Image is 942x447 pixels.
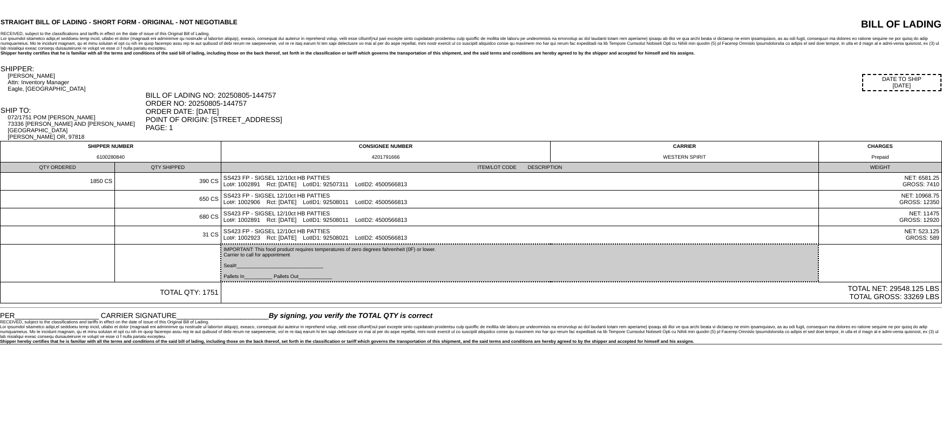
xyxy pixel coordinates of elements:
td: NET: 10968.75 GROSS: 12350 [818,191,941,208]
td: IMPORTANT: This food product requires temperatures of zero degrees fahrenheit (0F) or lower. Carr... [221,244,818,282]
td: TOTAL NET: 29548.125 LBS TOTAL GROSS: 33269 LBS [221,282,941,303]
td: ITEM/LOT CODE DESCRIPTION [221,162,818,173]
div: 072/1751 POM [PERSON_NAME] 73336 [PERSON_NAME] AND [PERSON_NAME][GEOGRAPHIC_DATA] [PERSON_NAME] O... [8,114,144,140]
td: SS423 FP - SIGSEL 12/10ct HB PATTIES Lot#: 1002923 Rct: [DATE] LotID1: 92508021 LotID2: 4500566813 [221,226,818,245]
div: 4201791666 [223,154,548,160]
span: By signing, you verify the TOTAL QTY is correct [269,311,432,320]
td: NET: 523.125 GROSS: 589 [818,226,941,245]
td: QTY ORDERED [1,162,115,173]
div: SHIP TO: [1,106,145,114]
div: SHIPPER: [1,65,145,73]
div: WESTERN SPIRIT [553,154,816,160]
td: QTY SHIPPED [115,162,221,173]
td: CONSIGNEE NUMBER [221,141,550,162]
td: SS423 FP - SIGSEL 12/10ct HB PATTIES Lot#: 1002906 Rct: [DATE] LotID1: 92508011 LotID2: 4500566813 [221,191,818,208]
td: 650 CS [115,191,221,208]
td: 680 CS [115,208,221,226]
div: BILL OF LADING NO: 20250805-144757 ORDER NO: 20250805-144757 ORDER DATE: [DATE] POINT OF ORIGIN: ... [146,91,941,132]
td: 31 CS [115,226,221,245]
td: WEIGHT [818,162,941,173]
td: CHARGES [818,141,941,162]
td: SS423 FP - SIGSEL 12/10ct HB PATTIES Lot#: 1002891 Rct: [DATE] LotID1: 92508011 LotID2: 4500566813 [221,208,818,226]
div: BILL OF LADING [692,18,941,30]
td: CARRIER [551,141,819,162]
td: TOTAL QTY: 1751 [1,282,221,303]
div: DATE TO SHIP [DATE] [862,74,941,91]
td: SS423 FP - SIGSEL 12/10ct HB PATTIES Lot#: 1002891 Rct: [DATE] LotID1: 92507311 LotID2: 4500566813 [221,173,818,191]
td: 1850 CS [1,173,115,191]
td: NET: 6581.25 GROSS: 7410 [818,173,941,191]
div: Prepaid [821,154,939,160]
td: 390 CS [115,173,221,191]
div: [PERSON_NAME] Attn: Inventory Manager Eagle, [GEOGRAPHIC_DATA] [8,73,144,92]
td: NET: 11475 GROSS: 12920 [818,208,941,226]
div: Shipper hereby certifies that he is familiar with all the terms and conditions of the said bill o... [1,51,941,56]
div: 6100280840 [3,154,219,160]
td: SHIPPER NUMBER [1,141,221,162]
